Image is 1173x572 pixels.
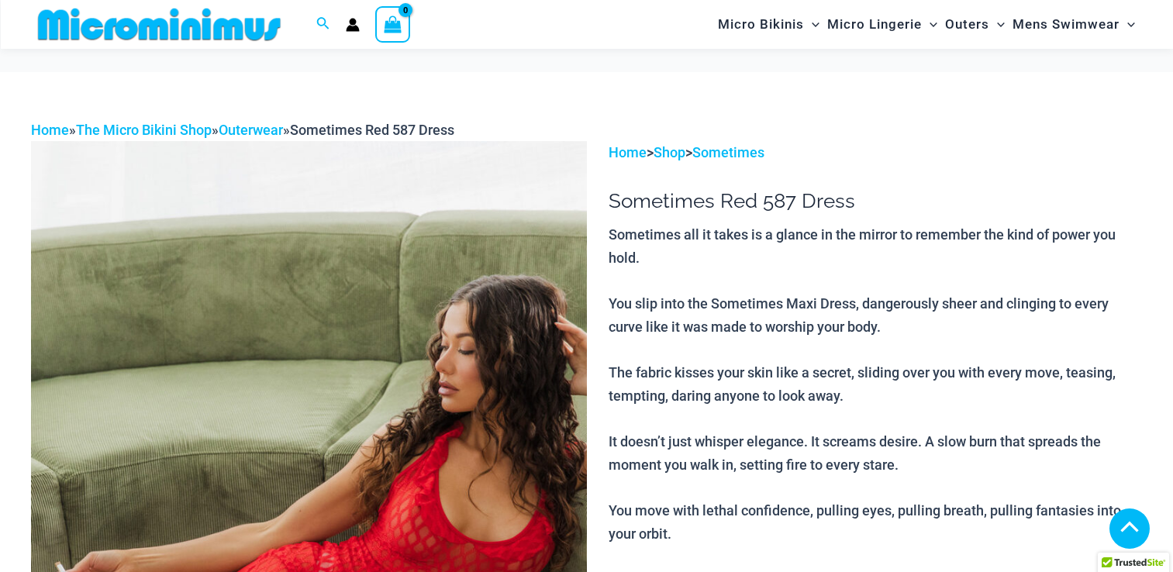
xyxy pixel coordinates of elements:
p: > > [609,141,1142,164]
a: Sometimes [692,144,764,160]
span: » » » [31,122,454,138]
a: Search icon link [316,15,330,34]
a: View Shopping Cart, empty [375,6,411,42]
span: Menu Toggle [804,5,819,44]
span: Outers [945,5,989,44]
a: Home [609,144,647,160]
a: Mens SwimwearMenu ToggleMenu Toggle [1009,5,1139,44]
nav: Site Navigation [712,2,1142,47]
h1: Sometimes Red 587 Dress [609,189,1142,213]
a: Account icon link [346,18,360,32]
span: Menu Toggle [989,5,1005,44]
span: Sometimes Red 587 Dress [290,122,454,138]
span: Mens Swimwear [1013,5,1120,44]
a: OutersMenu ToggleMenu Toggle [941,5,1009,44]
span: Menu Toggle [1120,5,1135,44]
a: Shop [654,144,685,160]
span: Micro Bikinis [718,5,804,44]
a: Outerwear [219,122,283,138]
a: Micro LingerieMenu ToggleMenu Toggle [823,5,941,44]
span: Micro Lingerie [827,5,922,44]
a: The Micro Bikini Shop [76,122,212,138]
a: Home [31,122,69,138]
a: Micro BikinisMenu ToggleMenu Toggle [714,5,823,44]
img: MM SHOP LOGO FLAT [32,7,287,42]
span: Menu Toggle [922,5,937,44]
